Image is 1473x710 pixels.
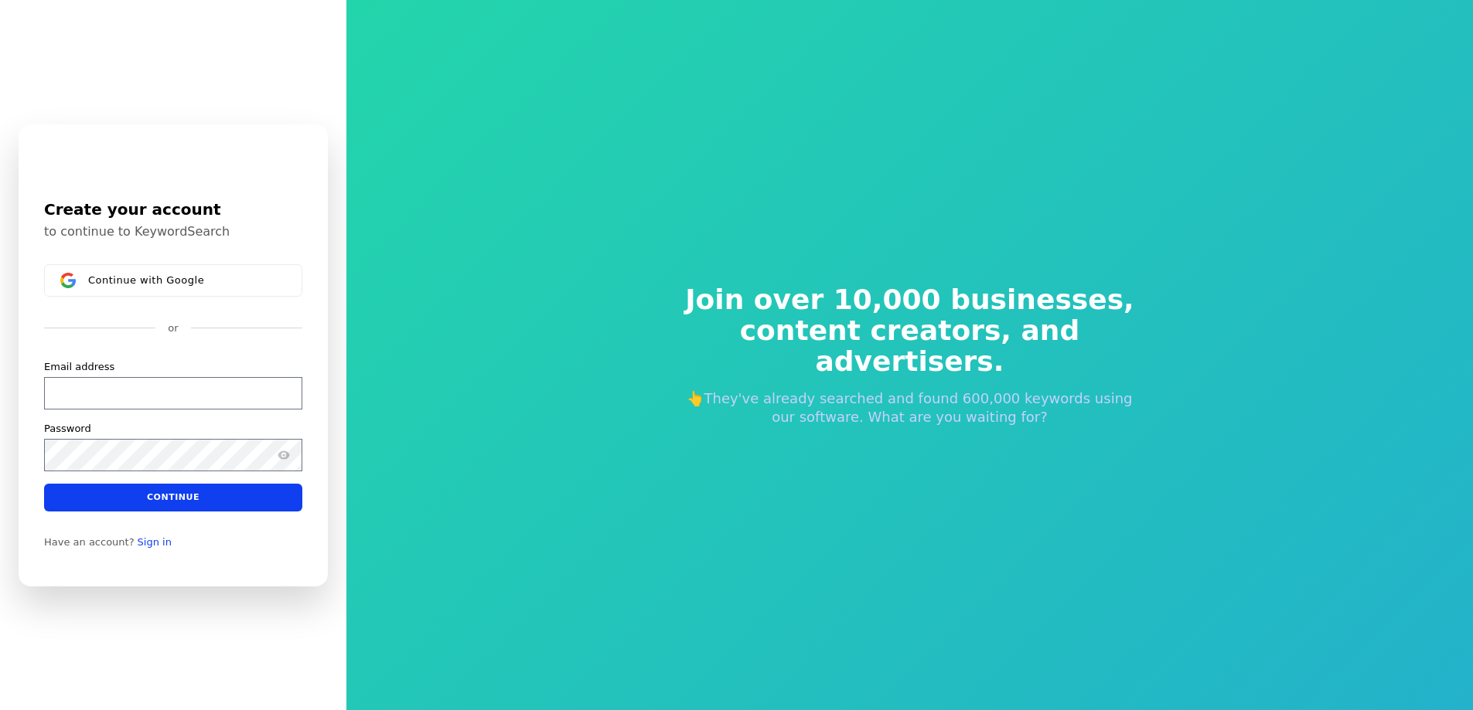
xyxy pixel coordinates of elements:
[44,198,302,221] h1: Create your account
[675,315,1145,377] span: content creators, and advertisers.
[44,264,302,297] button: Sign in with GoogleContinue with Google
[88,273,204,286] span: Continue with Google
[60,273,76,288] img: Sign in with Google
[44,421,91,435] label: Password
[44,535,135,548] span: Have an account?
[675,389,1145,426] p: 👆They've already searched and found 600,000 keywords using our software. What are you waiting for?
[675,284,1145,315] span: Join over 10,000 businesses,
[44,483,302,511] button: Continue
[44,359,114,373] label: Email address
[168,321,178,335] p: or
[138,535,172,548] a: Sign in
[274,445,293,464] button: Show password
[44,224,302,239] p: to continue to KeywordSearch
